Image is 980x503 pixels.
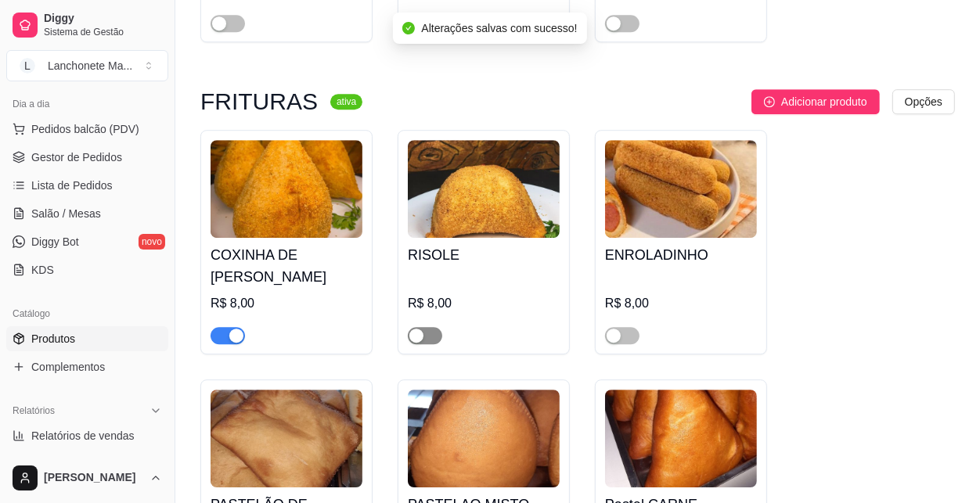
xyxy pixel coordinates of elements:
div: R$ 8,00 [408,294,560,313]
button: [PERSON_NAME] [6,459,168,497]
span: Opções [905,93,942,110]
img: product-image [605,390,757,487]
span: Produtos [31,331,75,347]
img: product-image [211,390,362,487]
img: product-image [605,140,757,238]
span: Salão / Mesas [31,206,101,221]
span: Relatórios de vendas [31,428,135,444]
a: Gestor de Pedidos [6,145,168,170]
div: R$ 8,00 [605,294,757,313]
a: Salão / Mesas [6,201,168,226]
span: Complementos [31,359,105,375]
span: Diggy Bot [31,234,79,250]
span: L [20,58,35,74]
span: Adicionar produto [781,93,867,110]
span: Alterações salvas com sucesso! [421,22,577,34]
button: Opções [892,89,955,114]
span: Lista de Pedidos [31,178,113,193]
div: Lanchonete Ma ... [48,58,132,74]
span: Pedidos balcão (PDV) [31,121,139,137]
span: KDS [31,262,54,278]
span: Relatórios [13,404,55,417]
a: Lista de Pedidos [6,173,168,198]
a: DiggySistema de Gestão [6,6,168,44]
div: Dia a dia [6,92,168,117]
button: Select a team [6,50,168,81]
span: Diggy [44,12,162,26]
h3: FRITURAS [200,92,318,111]
div: Catálogo [6,301,168,326]
a: Diggy Botnovo [6,229,168,254]
button: Adicionar produto [751,89,880,114]
div: R$ 8,00 [211,294,362,313]
span: plus-circle [764,96,775,107]
span: [PERSON_NAME] [44,471,143,485]
img: product-image [211,140,362,238]
span: Gestor de Pedidos [31,149,122,165]
h4: ENROLADINHO [605,244,757,266]
sup: ativa [330,94,362,110]
a: Complementos [6,354,168,379]
a: Produtos [6,326,168,351]
a: Relatório de clientes [6,451,168,476]
h4: RISOLE [408,244,560,266]
img: product-image [408,140,560,238]
span: Sistema de Gestão [44,26,162,38]
a: Relatórios de vendas [6,423,168,448]
span: check-circle [402,22,415,34]
button: Pedidos balcão (PDV) [6,117,168,142]
a: KDS [6,257,168,282]
h4: COXINHA DE [PERSON_NAME] [211,244,362,288]
img: product-image [408,390,560,487]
